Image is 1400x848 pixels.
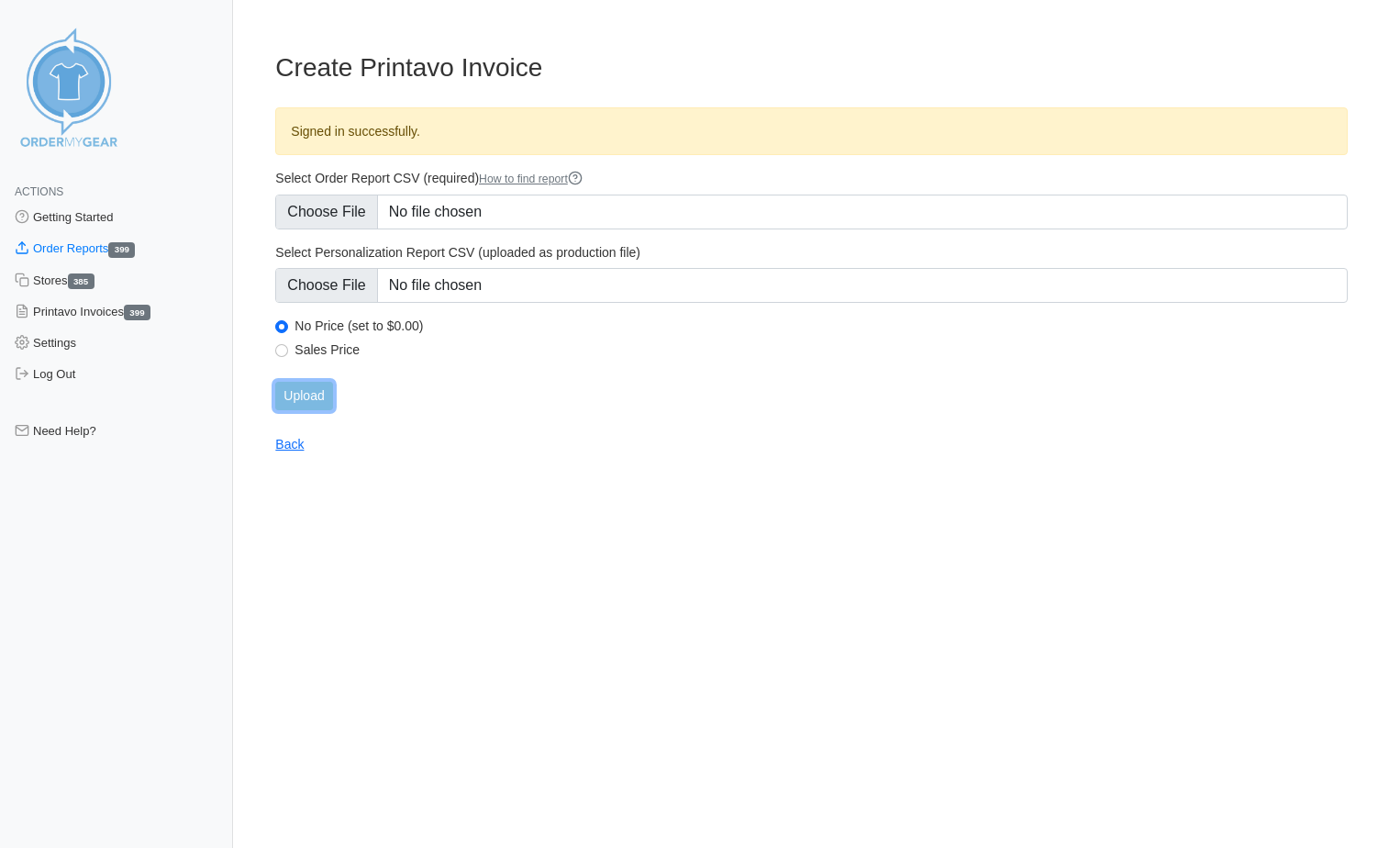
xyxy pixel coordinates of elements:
input: Upload [275,382,332,410]
span: 399 [108,242,135,258]
a: How to find report [479,173,583,185]
label: Sales Price [294,341,1348,358]
a: Back [275,437,304,452]
label: Select Order Report CSV (required) [275,170,1348,187]
span: Actions [15,185,63,198]
span: 385 [68,273,94,289]
label: Select Personalization Report CSV (uploaded as production file) [275,244,1348,261]
h3: Create Printavo Invoice [275,52,1348,84]
div: Signed in successfully. [275,107,1348,155]
span: 399 [124,305,150,320]
label: No Price (set to $0.00) [294,318,1348,334]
